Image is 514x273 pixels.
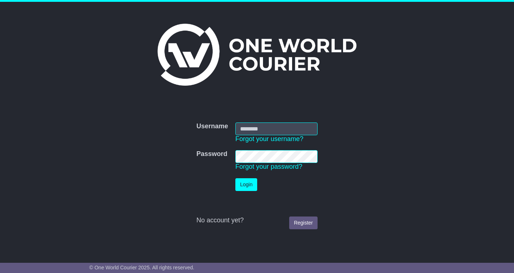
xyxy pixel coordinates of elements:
a: Register [289,217,318,229]
img: One World [158,24,356,86]
button: Login [235,178,257,191]
span: © One World Courier 2025. All rights reserved. [89,265,195,270]
label: Username [196,122,228,130]
label: Password [196,150,227,158]
a: Forgot your username? [235,135,303,143]
div: No account yet? [196,217,318,225]
a: Forgot your password? [235,163,302,170]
